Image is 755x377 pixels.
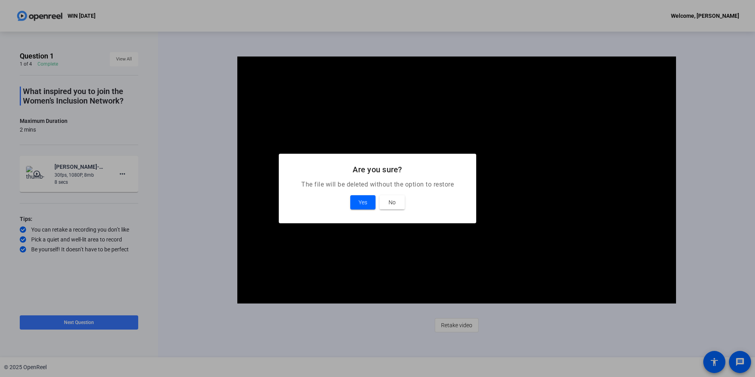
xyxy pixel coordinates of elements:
button: No [379,195,405,209]
span: Yes [359,198,367,207]
button: Yes [350,195,376,209]
p: The file will be deleted without the option to restore [288,180,467,189]
h2: Are you sure? [288,163,467,176]
span: No [389,198,396,207]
